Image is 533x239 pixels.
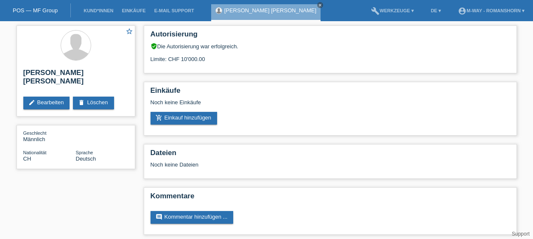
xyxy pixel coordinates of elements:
i: edit [28,99,35,106]
h2: Dateien [151,149,510,161]
a: star_border [126,28,133,36]
a: POS — MF Group [13,7,58,14]
h2: Autorisierung [151,30,510,43]
span: Sprache [76,150,93,155]
span: Nationalität [23,150,47,155]
div: Männlich [23,130,76,142]
h2: Kommentare [151,192,510,205]
div: Die Autorisierung war erfolgreich. [151,43,510,50]
span: Schweiz [23,156,31,162]
a: E-Mail Support [150,8,198,13]
i: star_border [126,28,133,35]
div: Noch keine Dateien [151,161,410,168]
a: deleteLöschen [73,97,114,109]
a: Einkäufe [117,8,150,13]
a: account_circlem-way - Romanshorn ▾ [454,8,529,13]
i: build [371,7,380,15]
span: Geschlecht [23,131,47,136]
a: DE ▾ [427,8,445,13]
a: commentKommentar hinzufügen ... [151,211,234,224]
i: add_shopping_cart [156,114,162,121]
i: comment [156,214,162,220]
i: close [318,3,322,7]
span: Deutsch [76,156,96,162]
a: Support [512,231,530,237]
a: [PERSON_NAME] [PERSON_NAME] [224,7,316,14]
i: delete [78,99,85,106]
a: close [317,2,323,8]
a: buildWerkzeuge ▾ [367,8,418,13]
div: Limite: CHF 10'000.00 [151,50,510,62]
a: editBearbeiten [23,97,70,109]
h2: Einkäufe [151,86,510,99]
h2: [PERSON_NAME] [PERSON_NAME] [23,69,128,90]
div: Noch keine Einkäufe [151,99,510,112]
a: add_shopping_cartEinkauf hinzufügen [151,112,218,125]
i: verified_user [151,43,157,50]
i: account_circle [458,7,466,15]
a: Kund*innen [79,8,117,13]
